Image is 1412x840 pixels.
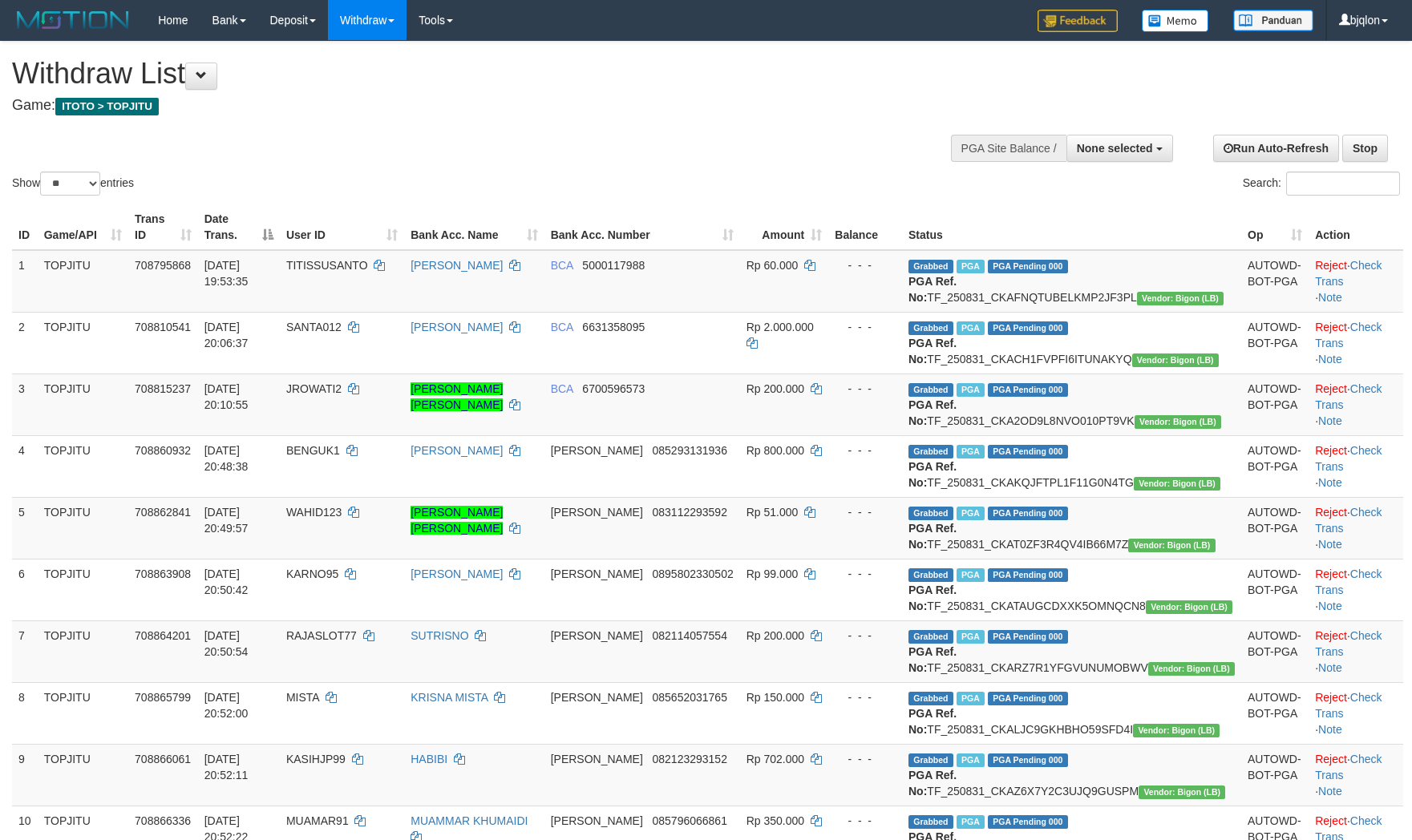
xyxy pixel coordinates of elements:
span: Copy 0895802330502 to clipboard [652,567,733,580]
span: BCA [551,259,573,272]
td: 7 [12,620,38,682]
label: Search: [1243,172,1400,196]
td: AUTOWD-BOT-PGA [1241,374,1309,435]
a: Note [1318,414,1342,427]
th: Trans ID: activate to sort column ascending [128,204,198,250]
a: Note [1318,785,1342,798]
span: 708862841 [135,506,191,519]
img: Button%20Memo.svg [1142,10,1209,32]
a: Check Trans [1315,321,1382,349]
td: 3 [12,374,38,435]
a: MUAMMAR KHUMAIDI [411,814,528,827]
span: Grabbed [908,815,953,829]
td: AUTOWD-BOT-PGA [1241,250,1309,313]
td: TF_250831_CKACH1FVPFI6ITUNAKYQ [902,312,1241,374]
td: 5 [12,497,38,559]
th: Amount: activate to sort column ascending [740,204,829,250]
span: [PERSON_NAME] [551,629,643,642]
td: · · [1309,250,1403,313]
a: Note [1318,538,1342,551]
img: Feedback.jpg [1038,10,1118,32]
span: [DATE] 20:50:42 [204,567,249,596]
td: AUTOWD-BOT-PGA [1241,497,1309,559]
span: 708866061 [135,753,191,765]
td: AUTOWD-BOT-PGA [1241,435,1309,497]
img: panduan.png [1233,10,1313,31]
th: Game/API: activate to sort column ascending [38,204,128,250]
img: MOTION_logo.png [12,8,134,32]
a: Note [1318,600,1342,612]
td: TOPJITU [38,620,128,682]
span: BCA [551,382,573,395]
select: Showentries [40,172,100,196]
td: 9 [12,744,38,806]
span: PGA Pending [988,568,1068,582]
span: [DATE] 20:49:57 [204,506,249,535]
span: Rp 702.000 [746,753,804,765]
span: Vendor URL: https://dashboard.q2checkout.com/secure [1148,662,1235,676]
span: Rp 200.000 [746,382,804,395]
td: TF_250831_CKA2OD9L8NVO010PT9VK [902,374,1241,435]
td: · · [1309,682,1403,744]
a: Reject [1315,506,1347,519]
th: Bank Acc. Name: activate to sort column ascending [404,204,544,250]
span: ITOTO > TOPJITU [55,98,159,115]
div: - - - [835,381,896,397]
a: Reject [1315,567,1347,580]
span: 708864201 [135,629,191,642]
td: TF_250831_CKATAUGCDXXK5OMNQCN8 [902,559,1241,620]
div: - - - [835,442,896,458]
span: Vendor URL: https://dashboard.q2checkout.com/secure [1137,292,1224,305]
td: TOPJITU [38,559,128,620]
span: KASIHJP99 [286,753,346,765]
td: TF_250831_CKALJC9GKHBHO59SFD4I [902,682,1241,744]
span: [PERSON_NAME] [551,814,643,827]
span: Marked by bjqdanil [957,753,985,767]
span: Marked by bjqdanil [957,568,985,582]
td: · · [1309,497,1403,559]
span: Vendor URL: https://dashboard.q2checkout.com/secure [1146,600,1232,614]
td: AUTOWD-BOT-PGA [1241,744,1309,806]
span: PGA Pending [988,815,1068,829]
span: 708860932 [135,444,191,457]
td: · · [1309,374,1403,435]
td: TF_250831_CKAFNQTUBELKMP2JF3PL [902,250,1241,313]
div: - - - [835,504,896,520]
div: PGA Site Balance / [951,135,1066,162]
a: Check Trans [1315,567,1382,596]
span: Marked by bjqdanil [957,692,985,705]
span: Grabbed [908,445,953,458]
span: PGA Pending [988,692,1068,705]
span: Marked by bjqsamuel [957,321,985,335]
a: SUTRISNO [411,629,468,642]
span: Grabbed [908,692,953,705]
a: Check Trans [1315,753,1382,781]
span: Copy 082114057554 to clipboard [652,629,726,642]
span: Grabbed [908,507,953,520]
div: - - - [835,813,896,829]
span: BCA [551,321,573,333]
a: Stop [1342,135,1388,162]
div: - - - [835,751,896,767]
b: PGA Ref. No: [908,645,957,674]
a: Reject [1315,321,1347,333]
span: Grabbed [908,260,953,273]
b: PGA Ref. No: [908,707,957,736]
th: Action [1309,204,1403,250]
span: KARNO95 [286,567,338,580]
td: TOPJITU [38,682,128,744]
a: Run Auto-Refresh [1213,135,1339,162]
a: [PERSON_NAME] [PERSON_NAME] [411,382,503,411]
span: Rp 2.000.000 [746,321,814,333]
span: Marked by bjqdanil [957,630,985,644]
span: PGA Pending [988,507,1068,520]
td: · · [1309,312,1403,374]
span: Rp 800.000 [746,444,804,457]
span: Vendor URL: https://dashboard.q2checkout.com/secure [1135,415,1221,429]
th: User ID: activate to sort column ascending [280,204,404,250]
div: - - - [835,689,896,705]
div: - - - [835,628,896,644]
a: Note [1318,723,1342,736]
a: [PERSON_NAME] [411,259,503,272]
span: Rp 51.000 [746,506,799,519]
